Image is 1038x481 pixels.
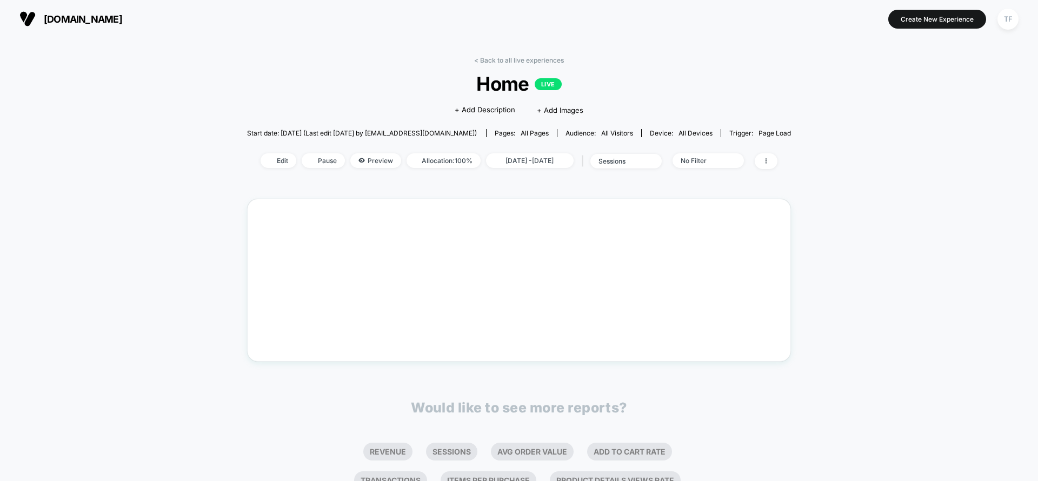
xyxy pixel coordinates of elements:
[44,13,122,25] span: [DOMAIN_NAME]
[537,106,583,114] span: + Add Images
[994,8,1022,30] button: TF
[758,129,791,137] span: Page Load
[455,105,515,116] span: + Add Description
[535,78,562,90] p: LIVE
[495,129,549,137] div: Pages:
[19,11,36,27] img: Visually logo
[363,443,412,460] li: Revenue
[681,157,724,165] div: No Filter
[302,153,345,168] span: Pause
[426,443,477,460] li: Sessions
[261,153,296,168] span: Edit
[350,153,401,168] span: Preview
[587,443,672,460] li: Add To Cart Rate
[598,157,642,165] div: sessions
[579,153,590,169] span: |
[601,129,633,137] span: All Visitors
[16,10,125,28] button: [DOMAIN_NAME]
[641,129,721,137] span: Device:
[565,129,633,137] div: Audience:
[411,399,627,416] p: Would like to see more reports?
[474,56,564,64] a: < Back to all live experiences
[729,129,791,137] div: Trigger:
[407,153,481,168] span: Allocation: 100%
[486,153,574,168] span: [DATE] - [DATE]
[678,129,713,137] span: all devices
[247,129,477,137] span: Start date: [DATE] (Last edit [DATE] by [EMAIL_ADDRESS][DOMAIN_NAME])
[521,129,549,137] span: all pages
[997,9,1019,30] div: TF
[888,10,986,29] button: Create New Experience
[491,443,574,460] li: Avg Order Value
[274,72,764,95] span: Home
